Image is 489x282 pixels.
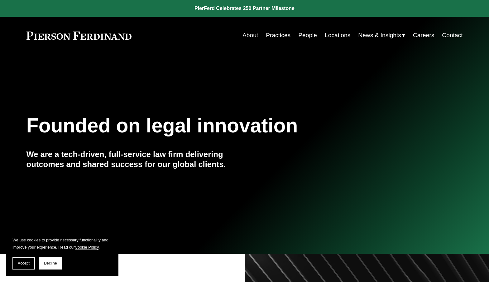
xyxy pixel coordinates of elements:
button: Decline [39,257,62,270]
a: Careers [413,29,434,41]
button: Accept [12,257,35,270]
a: folder dropdown [358,29,405,41]
a: Contact [442,29,463,41]
span: Decline [44,261,57,265]
a: Locations [325,29,350,41]
p: We use cookies to provide necessary functionality and improve your experience. Read our . [12,236,112,251]
span: Accept [18,261,30,265]
h1: Founded on legal innovation [26,114,390,137]
a: About [242,29,258,41]
a: People [298,29,317,41]
span: News & Insights [358,30,401,41]
section: Cookie banner [6,230,118,276]
h4: We are a tech-driven, full-service law firm delivering outcomes and shared success for our global... [26,149,245,170]
a: Cookie Policy [75,245,99,250]
a: Practices [266,29,290,41]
